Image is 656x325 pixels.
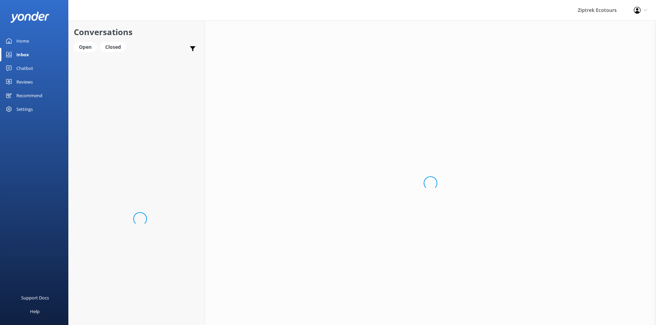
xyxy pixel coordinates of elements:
[100,43,129,50] a: Closed
[74,26,200,39] h2: Conversations
[16,34,29,48] div: Home
[74,42,97,52] div: Open
[16,89,42,102] div: Recommend
[10,12,50,23] img: yonder-white-logo.png
[100,42,126,52] div: Closed
[16,102,33,116] div: Settings
[74,43,100,50] a: Open
[16,75,33,89] div: Reviews
[16,48,29,61] div: Inbox
[16,61,33,75] div: Chatbot
[30,305,40,318] div: Help
[21,291,49,305] div: Support Docs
